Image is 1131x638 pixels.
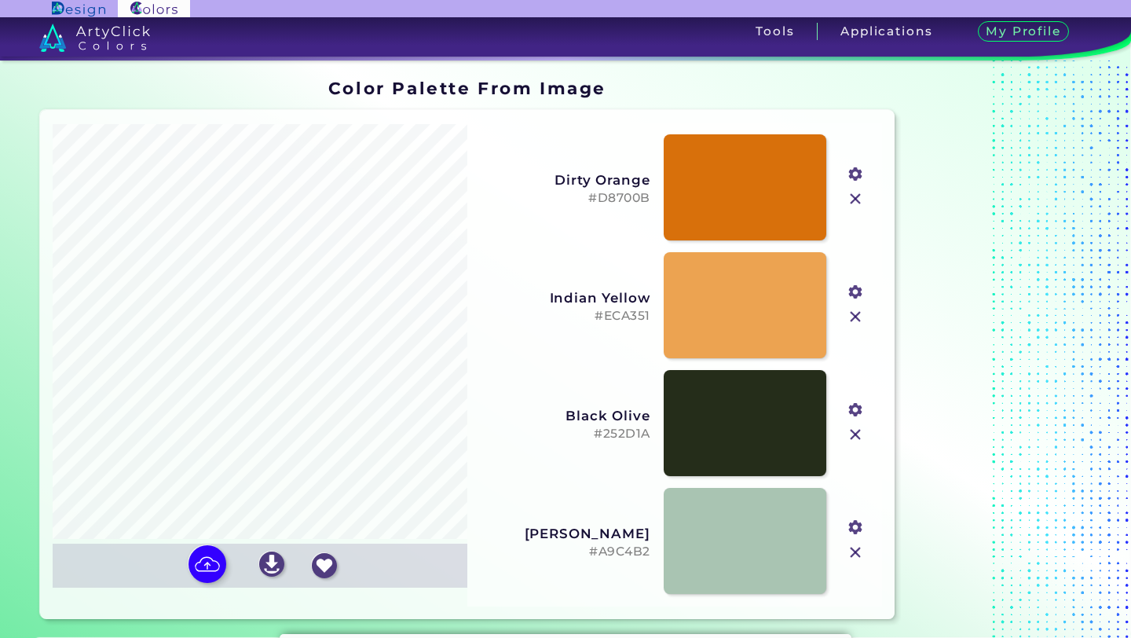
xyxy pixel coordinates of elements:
img: icon_close.svg [845,189,866,209]
h5: #A9C4B2 [478,544,650,559]
h3: Tools [756,25,794,37]
iframe: Advertisement [901,73,1097,625]
h5: #D8700B [478,191,650,206]
h5: #ECA351 [478,309,650,324]
img: icon_favourite_white.svg [312,553,337,578]
img: icon picture [188,545,226,583]
h5: #252D1A [478,427,650,442]
h3: Indian Yellow [478,290,650,306]
img: icon_close.svg [845,542,866,563]
h3: My Profile [978,21,1069,42]
h3: Applications [840,25,932,37]
h3: [PERSON_NAME] [478,526,650,541]
h1: Color Palette From Image [328,76,606,100]
img: logo_artyclick_colors_white.svg [39,24,150,52]
img: icon_close.svg [845,424,866,445]
img: ArtyClick Design logo [52,2,104,16]
h3: Dirty Orange [478,172,650,188]
img: icon_close.svg [845,306,866,327]
h3: Black Olive [478,408,650,423]
img: icon_download_white.svg [259,552,284,577]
